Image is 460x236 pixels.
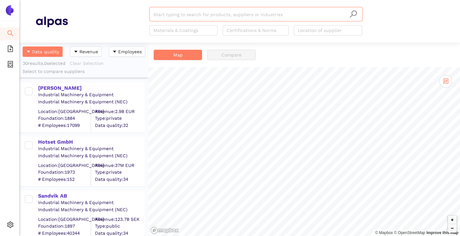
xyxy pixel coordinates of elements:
[79,48,98,55] span: Revenue
[38,162,91,169] div: Location: [GEOGRAPHIC_DATA]
[95,108,144,115] div: Revenue: 2.9B EUR
[7,219,14,232] span: setting
[32,48,59,55] span: Data quality
[26,49,31,55] span: caret-down
[38,200,144,206] div: Industrial Machinery & Equipment
[95,223,144,230] span: Type: public
[95,176,144,182] span: Data quality: 34
[38,216,91,222] div: Location: [GEOGRAPHIC_DATA]
[38,85,144,92] div: [PERSON_NAME]
[38,92,144,98] div: Industrial Machinery & Equipment
[38,169,91,176] span: Foundation: 1973
[38,176,91,182] span: # Employees: 152
[5,5,15,15] img: Logo
[95,162,144,169] div: Revenue: 37M EUR
[38,146,144,152] div: Industrial Machinery & Equipment
[36,14,68,30] img: Homepage
[38,153,144,159] div: Industrial Machinery & Equipment (NEC)
[112,49,117,55] span: caret-down
[38,192,144,200] div: Sandvik AB
[23,46,63,57] button: caret-downData quality
[38,223,91,230] span: Foundation: 1897
[95,216,144,222] div: Revenue: 123.7B SEK
[95,122,144,128] span: Data quality: 32
[38,108,91,115] div: Location: [GEOGRAPHIC_DATA]
[38,99,144,105] div: Industrial Machinery & Equipment (NEC)
[95,115,144,122] span: Type: private
[443,78,449,84] span: control
[173,51,183,58] span: Map
[7,59,14,72] span: container
[38,139,144,146] div: Hotset GmbH
[38,207,144,213] div: Industrial Machinery & Equipment (NEC)
[70,46,102,57] button: caret-downRevenue
[150,227,179,234] a: Mapbox logo
[74,49,78,55] span: caret-down
[69,58,108,68] button: Clear Selection
[38,122,91,128] span: # Employees: 17099
[148,67,460,236] canvas: Map
[448,224,456,232] button: Zoom out
[38,115,91,122] span: Foundation: 1884
[349,10,357,18] span: search
[448,216,456,224] button: Zoom in
[7,28,14,41] span: search
[7,43,14,56] span: file-add
[154,50,202,60] button: Map
[23,68,145,75] div: Select to compare suppliers
[109,46,145,57] button: caret-downEmployees
[23,61,66,66] span: 30 results, 0 selected
[118,48,142,55] span: Employees
[95,169,144,176] span: Type: private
